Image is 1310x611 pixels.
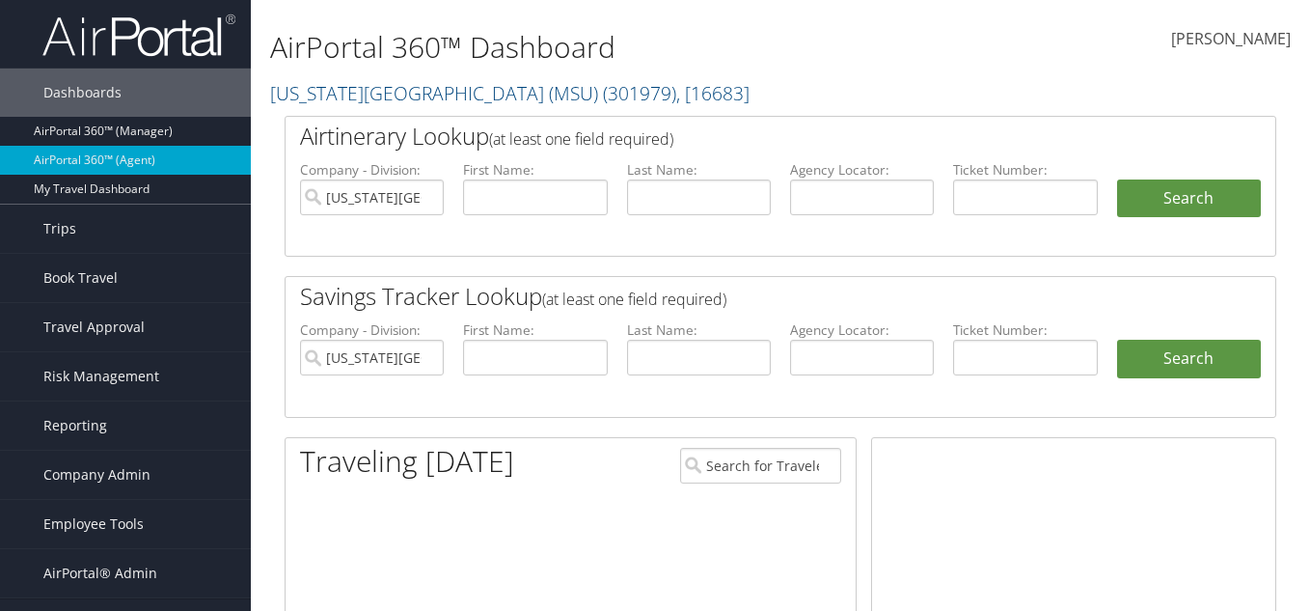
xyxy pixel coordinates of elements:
[790,160,934,180] label: Agency Locator:
[270,80,750,106] a: [US_STATE][GEOGRAPHIC_DATA] (MSU)
[680,448,841,484] input: Search for Traveler
[1117,340,1261,378] a: Search
[43,69,122,117] span: Dashboards
[43,500,144,548] span: Employee Tools
[953,160,1097,180] label: Ticket Number:
[463,320,607,340] label: First Name:
[43,549,157,597] span: AirPortal® Admin
[1117,180,1261,218] button: Search
[43,205,76,253] span: Trips
[1171,28,1291,49] span: [PERSON_NAME]
[790,320,934,340] label: Agency Locator:
[489,128,673,150] span: (at least one field required)
[300,280,1179,313] h2: Savings Tracker Lookup
[300,160,444,180] label: Company - Division:
[43,303,145,351] span: Travel Approval
[676,80,750,106] span: , [ 16683 ]
[463,160,607,180] label: First Name:
[300,340,444,375] input: search accounts
[627,320,771,340] label: Last Name:
[300,120,1179,153] h2: Airtinerary Lookup
[300,320,444,340] label: Company - Division:
[542,289,726,310] span: (at least one field required)
[270,27,950,68] h1: AirPortal 360™ Dashboard
[1171,10,1291,69] a: [PERSON_NAME]
[43,402,107,450] span: Reporting
[603,80,676,106] span: ( 301979 )
[627,160,771,180] label: Last Name:
[43,451,150,499] span: Company Admin
[43,254,118,302] span: Book Travel
[953,320,1097,340] label: Ticket Number:
[42,13,235,58] img: airportal-logo.png
[43,352,159,401] span: Risk Management
[300,441,514,482] h1: Traveling [DATE]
